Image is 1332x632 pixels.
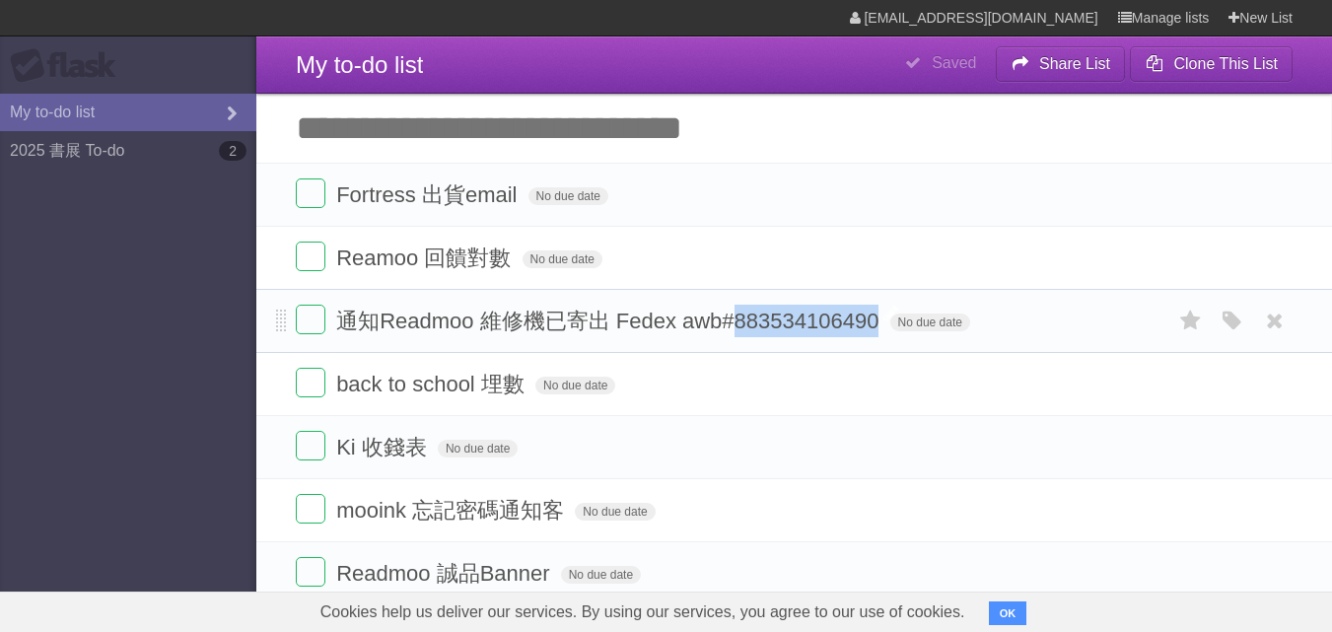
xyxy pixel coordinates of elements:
span: Ki 收錢表 [336,435,432,459]
span: No due date [528,187,608,205]
label: Done [296,368,325,397]
button: Share List [996,46,1126,82]
span: No due date [890,314,970,331]
div: Flask [10,48,128,84]
label: Done [296,305,325,334]
span: 通知Readmoo 維修機已寄出 Fedex awb#883534106490 [336,309,883,333]
span: Fortress 出貨email [336,182,522,207]
span: No due date [523,250,602,268]
label: Done [296,557,325,587]
span: No due date [438,440,518,457]
label: Done [296,494,325,524]
label: Done [296,242,325,271]
span: No due date [561,566,641,584]
span: back to school 埋數 [336,372,529,396]
b: Saved [932,54,976,71]
span: Reamoo 回饋對數 [336,246,516,270]
span: mooink 忘記密碼通知客 [336,498,569,523]
b: Clone This List [1173,55,1278,72]
span: Cookies help us deliver our services. By using our services, you agree to our use of cookies. [301,593,985,632]
label: Done [296,178,325,208]
span: No due date [575,503,655,521]
button: OK [989,601,1027,625]
b: Share List [1039,55,1110,72]
label: Done [296,431,325,460]
button: Clone This List [1130,46,1293,82]
span: My to-do list [296,51,423,78]
b: 2 [219,141,246,161]
span: No due date [535,377,615,394]
span: Readmoo 誠品Banner [336,561,554,586]
label: Star task [1172,305,1210,337]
